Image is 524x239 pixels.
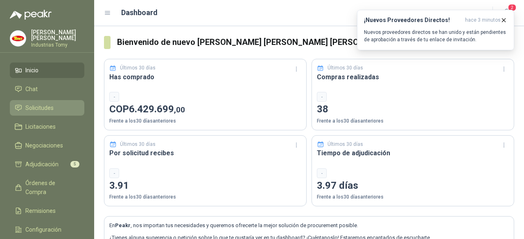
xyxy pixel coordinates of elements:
[25,85,38,94] span: Chat
[10,156,84,172] a: Adjudicación5
[25,103,54,112] span: Solicitudes
[25,206,56,215] span: Remisiones
[120,64,156,72] p: Últimos 30 días
[109,168,119,178] div: -
[10,138,84,153] a: Negociaciones
[317,148,509,158] h3: Tiempo de adjudicación
[10,222,84,237] a: Configuración
[10,31,26,46] img: Company Logo
[10,203,84,219] a: Remisiones
[10,81,84,97] a: Chat
[10,10,52,20] img: Logo peakr
[109,102,301,117] p: COP
[109,178,301,194] p: 3.91
[465,17,501,24] span: hace 3 minutos
[109,92,119,102] div: -
[25,141,63,150] span: Negociaciones
[25,122,56,131] span: Licitaciones
[317,117,509,125] p: Frente a los 30 días anteriores
[109,117,301,125] p: Frente a los 30 días anteriores
[364,29,507,43] p: Nuevos proveedores directos se han unido y están pendientes de aprobación a través de tu enlace d...
[327,141,363,148] p: Últimos 30 días
[25,225,61,234] span: Configuración
[499,6,514,20] button: 2
[317,178,509,194] p: 3.97 días
[129,103,185,115] span: 6.429.699
[10,63,84,78] a: Inicio
[31,29,84,41] p: [PERSON_NAME] [PERSON_NAME]
[357,10,514,50] button: ¡Nuevos Proveedores Directos!hace 3 minutos Nuevos proveedores directos se han unido y están pend...
[10,100,84,116] a: Solicitudes
[10,119,84,134] a: Licitaciones
[317,72,509,82] h3: Compras realizadas
[109,72,301,82] h3: Has comprado
[327,64,363,72] p: Últimos 30 días
[121,7,158,18] h1: Dashboard
[317,193,509,201] p: Frente a los 30 días anteriores
[174,105,185,114] span: ,00
[364,17,462,24] h3: ¡Nuevos Proveedores Directos!
[31,42,84,47] p: Industrias Tomy
[117,36,515,49] h3: Bienvenido de nuevo [PERSON_NAME] [PERSON_NAME] [PERSON_NAME]
[25,66,38,75] span: Inicio
[109,221,509,230] p: En , nos importan tus necesidades y queremos ofrecerte la mejor solución de procurement posible.
[508,4,517,11] span: 2
[109,148,301,158] h3: Por solicitud recibes
[10,175,84,200] a: Órdenes de Compra
[25,160,59,169] span: Adjudicación
[317,92,327,102] div: -
[109,193,301,201] p: Frente a los 30 días anteriores
[120,141,156,148] p: Últimos 30 días
[115,222,131,228] b: Peakr
[317,102,509,117] p: 38
[317,168,327,178] div: -
[70,161,79,168] span: 5
[25,179,77,197] span: Órdenes de Compra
